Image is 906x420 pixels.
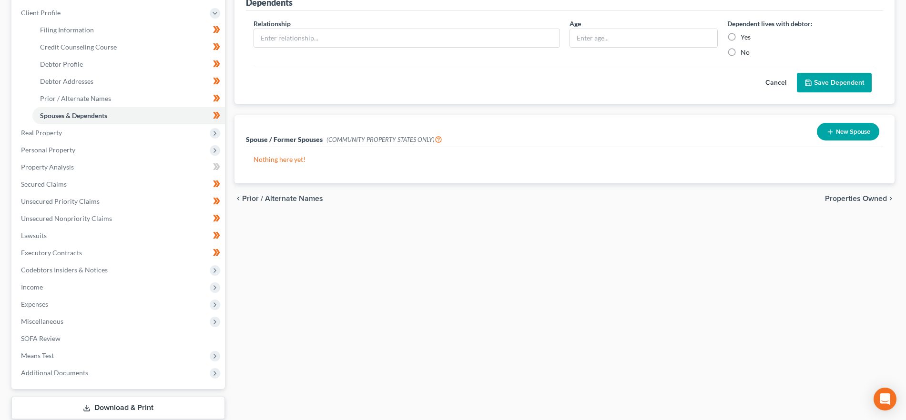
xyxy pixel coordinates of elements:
[570,19,581,29] label: Age
[40,60,83,68] span: Debtor Profile
[234,195,242,202] i: chevron_left
[21,129,62,137] span: Real Property
[254,20,291,28] span: Relationship
[21,146,75,154] span: Personal Property
[21,369,88,377] span: Additional Documents
[242,195,323,202] span: Prior / Alternate Names
[32,73,225,90] a: Debtor Addresses
[21,351,54,360] span: Means Test
[570,29,717,47] input: Enter age...
[13,210,225,227] a: Unsecured Nonpriority Claims
[727,19,813,29] label: Dependent lives with debtor:
[246,135,323,143] span: Spouse / Former Spouses
[13,227,225,244] a: Lawsuits
[32,90,225,107] a: Prior / Alternate Names
[32,21,225,39] a: Filing Information
[797,73,872,93] button: Save Dependent
[11,397,225,419] a: Download & Print
[13,244,225,261] a: Executory Contracts
[40,111,107,120] span: Spouses & Dependents
[21,231,47,240] span: Lawsuits
[21,283,43,291] span: Income
[755,73,797,92] button: Cancel
[21,266,108,274] span: Codebtors Insiders & Notices
[254,29,559,47] input: Enter relationship...
[32,107,225,124] a: Spouses & Dependents
[741,32,751,42] label: Yes
[741,48,750,57] label: No
[887,195,895,202] i: chevron_right
[21,9,61,17] span: Client Profile
[817,123,879,140] button: New Spouse
[40,77,93,85] span: Debtor Addresses
[40,43,117,51] span: Credit Counseling Course
[326,136,442,143] span: (COMMUNITY PROPERTY STATES ONLY)
[21,300,48,308] span: Expenses
[40,26,94,34] span: Filing Information
[32,56,225,73] a: Debtor Profile
[32,39,225,56] a: Credit Counseling Course
[21,163,74,171] span: Property Analysis
[13,330,225,347] a: SOFA Review
[21,334,61,342] span: SOFA Review
[825,195,887,202] span: Properties Owned
[825,195,895,202] button: Properties Owned chevron_right
[21,317,63,325] span: Miscellaneous
[40,94,111,102] span: Prior / Alternate Names
[21,214,112,222] span: Unsecured Nonpriority Claims
[21,197,100,205] span: Unsecured Priority Claims
[21,249,82,257] span: Executory Contracts
[254,155,875,164] p: Nothing here yet!
[13,176,225,193] a: Secured Claims
[13,193,225,210] a: Unsecured Priority Claims
[234,195,323,202] button: chevron_left Prior / Alternate Names
[21,180,67,188] span: Secured Claims
[13,159,225,176] a: Property Analysis
[874,388,896,410] div: Open Intercom Messenger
